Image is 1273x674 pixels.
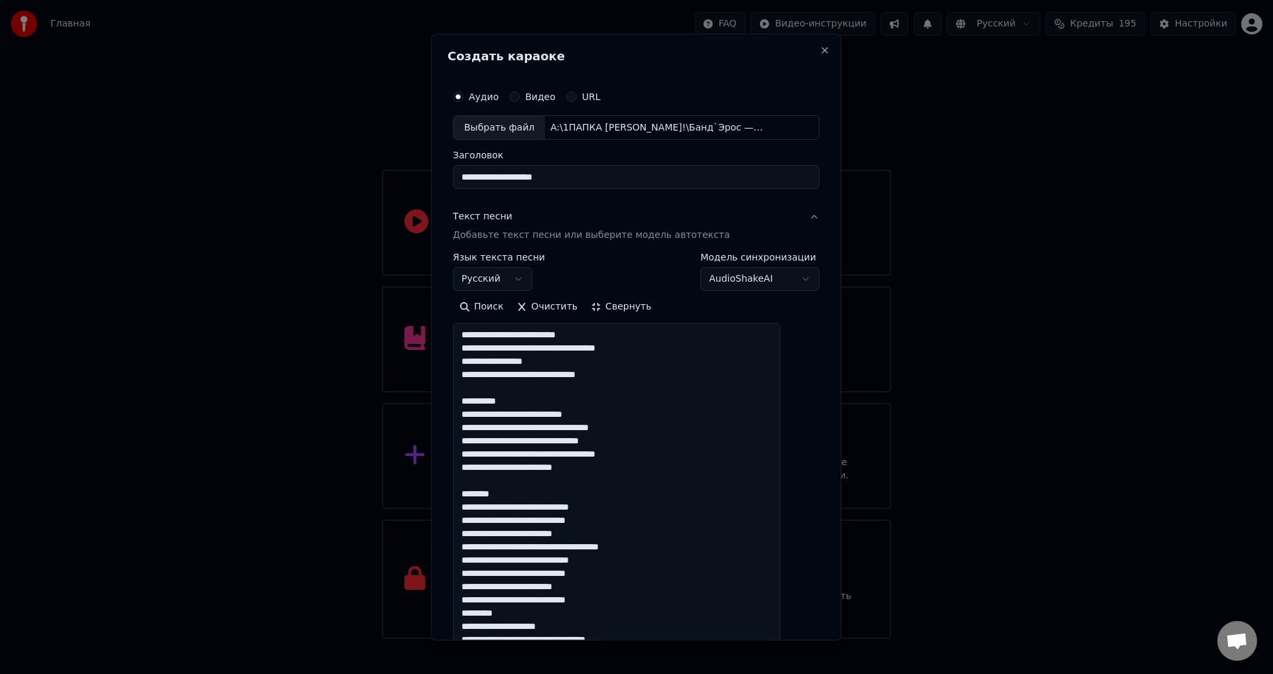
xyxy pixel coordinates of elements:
label: Видео [525,92,556,101]
label: Язык текста песни [453,253,545,262]
p: Добавьте текст песни или выберите модель автотекста [453,229,730,243]
h2: Создать караоке [448,50,825,62]
div: A:\1ПАПКА [PERSON_NAME]!\Банд`Эрос — Манхеттен ([DOMAIN_NAME]).mp3 [545,121,770,135]
button: Поиск [453,297,510,318]
div: Выбрать файл [454,116,545,140]
div: Текст песни [453,211,513,224]
label: URL [582,92,601,101]
button: Текст песниДобавьте текст песни или выберите модель автотекста [453,200,819,253]
label: Аудио [469,92,499,101]
label: Заголовок [453,151,819,160]
label: Модель синхронизации [701,253,820,262]
button: Свернуть [584,297,658,318]
button: Очистить [511,297,585,318]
